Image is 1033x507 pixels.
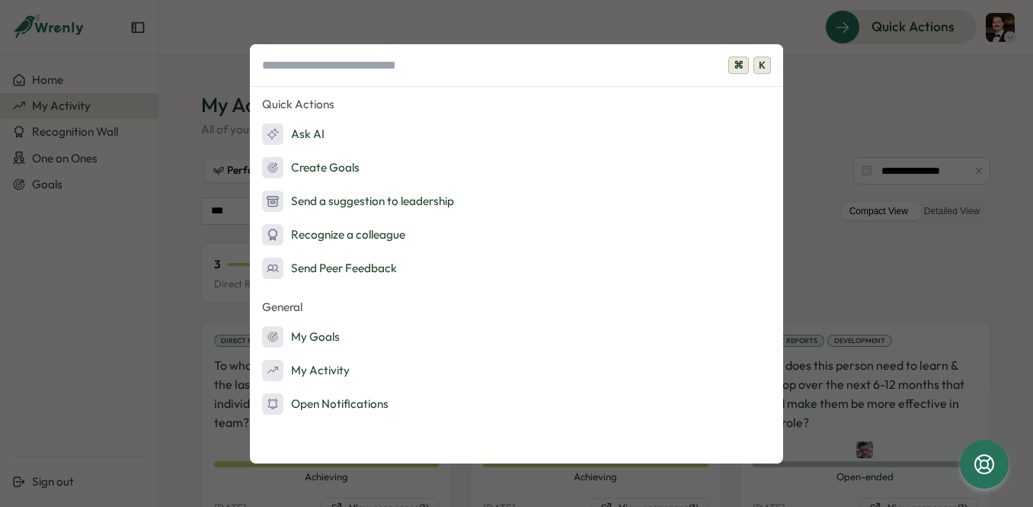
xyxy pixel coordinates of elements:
div: Ask AI [262,124,325,145]
button: Open Notifications [250,389,783,419]
div: Send a suggestion to leadership [262,191,454,212]
button: Send Peer Feedback [250,253,783,284]
div: Send Peer Feedback [262,258,397,279]
div: Create Goals [262,157,360,178]
div: Open Notifications [262,393,389,415]
div: Recognize a colleague [262,224,405,245]
button: Send a suggestion to leadership [250,186,783,217]
div: My Activity [262,360,350,381]
span: ⌘ [728,56,749,75]
button: My Goals [250,322,783,352]
button: My Activity [250,355,783,386]
span: K [753,56,771,75]
p: General [250,296,783,319]
div: My Goals [262,326,340,348]
p: Quick Actions [250,93,783,116]
button: Recognize a colleague [250,220,783,250]
button: Ask AI [250,119,783,149]
button: Create Goals [250,152,783,183]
